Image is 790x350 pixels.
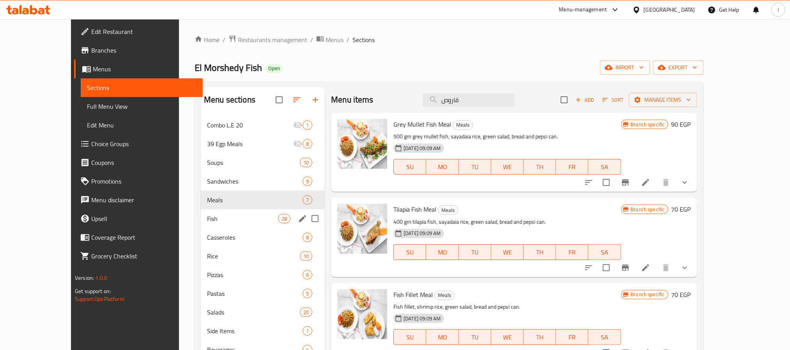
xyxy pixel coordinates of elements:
[397,161,423,173] span: SU
[393,289,433,301] span: Fish Fillet Meal
[91,27,197,36] span: Edit Restaurant
[778,5,779,14] span: I
[524,159,556,175] button: TH
[629,93,697,107] button: Manage items
[524,244,556,260] button: TH
[462,247,488,258] span: TU
[223,35,225,44] li: /
[579,173,598,192] button: sort-choices
[207,195,303,205] div: Meals
[303,271,312,279] span: 6
[271,92,287,108] span: Select all sections
[397,332,423,343] span: SU
[207,233,303,242] span: Casseroles
[559,247,585,258] span: FR
[207,270,303,279] span: Pizzas
[331,94,374,106] h2: Menu items
[393,203,436,215] span: Tilapia Fish Meal
[303,122,312,129] span: 1
[352,35,375,44] span: Sections
[657,258,675,277] button: delete
[429,247,455,258] span: MO
[207,158,300,167] span: Soups
[671,289,691,300] h6: 70 EGP
[306,90,325,109] button: Add section
[527,247,553,258] span: TH
[207,251,300,261] span: Rice
[300,159,312,166] span: 10
[572,94,597,106] span: Add item
[598,260,615,276] span: Select to update
[74,60,203,78] a: Menus
[287,90,306,109] span: Sort sections
[559,5,607,14] div: Menu-management
[400,315,444,322] span: [DATE] 09:09 AM
[527,332,553,343] span: TH
[423,93,515,107] input: search
[588,244,621,260] button: SA
[74,247,203,265] a: Grocery Checklist
[588,159,621,175] button: SA
[201,303,325,322] div: Salads20
[303,289,312,298] div: items
[393,217,621,227] p: 400 gm tilapia fish, sayadaia rice, green salad, bread and pepsi can.
[300,253,312,260] span: 10
[87,83,197,92] span: Sections
[300,251,312,261] div: items
[91,251,197,261] span: Grocery Checklist
[195,59,262,76] span: El Morshedy Fish
[293,139,303,148] svg: Inactive section
[278,215,290,223] span: 28
[393,329,426,345] button: SU
[303,139,312,148] div: items
[675,173,694,192] button: show more
[265,65,283,72] span: Open
[300,309,312,316] span: 20
[491,244,524,260] button: WE
[556,159,588,175] button: FR
[556,92,572,108] span: Select section
[74,22,203,41] a: Edit Restaurant
[91,177,197,186] span: Promotions
[616,173,635,192] button: Branch-specific-item
[527,161,553,173] span: TH
[429,161,455,173] span: MO
[680,178,689,187] svg: Show Choices
[91,233,197,242] span: Coverage Report
[459,244,491,260] button: TU
[75,286,111,296] span: Get support on:
[600,94,626,106] button: Sort
[201,191,325,209] div: Meals7
[628,206,668,213] span: Branch specific
[438,206,458,215] span: Meals
[659,63,697,72] span: export
[74,153,203,172] a: Coupons
[393,159,426,175] button: SU
[91,195,197,205] span: Menu disclaimer
[462,161,488,173] span: TU
[201,284,325,303] div: Pastas5
[598,174,615,191] span: Select to update
[201,172,325,191] div: Sandwiches9
[347,35,349,44] li: /
[524,329,556,345] button: TH
[91,139,197,148] span: Choice Groups
[644,5,695,14] div: [GEOGRAPHIC_DATA]
[201,265,325,284] div: Pizzas6
[207,139,293,148] span: 39 Egp Meals
[74,172,203,191] a: Promotions
[201,228,325,247] div: Casseroles8
[310,35,313,44] li: /
[81,78,203,97] a: Sections
[459,159,491,175] button: TU
[400,230,444,237] span: [DATE] 09:09 AM
[91,214,197,223] span: Upsell
[393,118,451,130] span: Grey Mullet Fish Meal
[303,233,312,242] div: items
[300,158,312,167] div: items
[238,35,307,44] span: Restaurants management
